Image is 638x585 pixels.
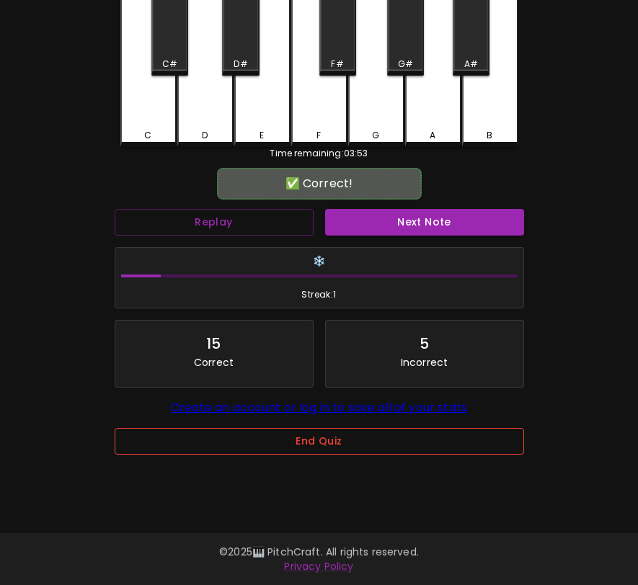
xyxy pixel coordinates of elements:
[316,129,321,142] div: F
[194,355,234,370] p: Correct
[206,332,221,355] div: 15
[171,399,467,416] a: Create an account or log in to save all of your stats
[284,559,353,573] a: Privacy Policy
[162,58,177,71] div: C#
[398,58,413,71] div: G#
[430,129,435,142] div: A
[144,129,151,142] div: C
[121,254,518,269] h6: ❄️
[487,129,492,142] div: B
[17,545,621,559] p: © 2025 🎹 PitchCraft. All rights reserved.
[115,428,524,455] button: End Quiz
[331,58,343,71] div: F#
[202,129,208,142] div: D
[464,58,478,71] div: A#
[120,147,518,160] div: Time remaining: 03:53
[224,175,415,192] div: ✅ Correct!
[260,129,264,142] div: E
[401,355,448,370] p: Incorrect
[372,129,379,142] div: G
[115,209,314,236] button: Replay
[420,332,429,355] div: 5
[325,209,524,236] button: Next Note
[234,58,247,71] div: D#
[121,287,518,302] span: Streak: 1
